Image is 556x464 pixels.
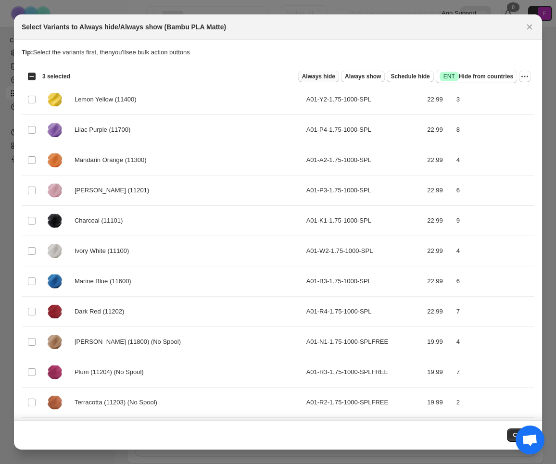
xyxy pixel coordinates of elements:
[443,73,455,80] span: ENT
[303,418,425,448] td: A01-D3-1.75-1000-SPL
[424,145,453,176] td: 22.99
[303,115,425,145] td: A01-P4-1.75-1000-SPL
[424,206,453,236] td: 22.99
[43,178,67,202] img: PLA-Matte_Sakura-Pink.png
[507,428,534,442] button: Close
[387,71,433,82] button: Schedule hide
[516,426,544,454] div: Open chat
[43,269,67,293] img: PLA-Matte_Marine-Blue_1800x1800_5f5b570b-a922-43fd-916e-a5260a21f61f.webp
[454,297,534,327] td: 7
[303,297,425,327] td: A01-R4-1.75-1000-SPL
[345,73,381,80] span: Always show
[75,398,163,407] span: Terracotta (11203) (No Spool)
[75,125,136,135] span: Lilac Purple (11700)
[303,327,425,357] td: A01-N1-1.75-1000-SPLFREE
[454,418,534,448] td: 7
[424,236,453,266] td: 22.99
[75,216,128,226] span: Charcoal (11101)
[43,88,67,112] img: PLA-Matte_Yellow.webp
[424,357,453,388] td: 19.99
[75,155,152,165] span: Mandarin Orange (11300)
[523,20,536,34] button: Close
[43,148,67,172] img: PLA-Matte_Mandarine-Orange.webp
[436,70,517,83] button: SuccessENTHide from countries
[22,49,33,56] strong: Tip:
[424,176,453,206] td: 22.99
[454,327,534,357] td: 4
[43,118,67,142] img: PLA-Matte_Lilac-Purple.webp
[454,85,534,115] td: 3
[454,115,534,145] td: 8
[341,71,385,82] button: Always show
[303,145,425,176] td: A01-A2-1.75-1000-SPL
[75,246,134,256] span: Ivory White (11100)
[454,357,534,388] td: 7
[303,357,425,388] td: A01-R3-1.75-1000-SPLFREE
[454,145,534,176] td: 4
[424,388,453,418] td: 19.99
[22,48,534,57] p: Select the variants first, then you'll see bulk action buttons
[424,418,453,448] td: 22.99
[298,71,339,82] button: Always hide
[75,337,186,347] span: [PERSON_NAME] (11800) (No Spool)
[454,236,534,266] td: 4
[43,300,67,324] img: a607d88492630a4fc0e1169570fcd150_1200x_37ed9c58-c93f-4f97-90d8-b512b9beab0c.webp
[42,73,70,80] span: 3 selected
[22,22,226,32] h2: Select Variants to Always hide/Always show (Bambu PLA Matte)
[75,186,154,195] span: [PERSON_NAME] (11201)
[75,276,137,286] span: Marine Blue (11600)
[424,115,453,145] td: 22.99
[454,206,534,236] td: 9
[440,72,513,81] span: Hide from countries
[43,239,67,263] img: PLA-Matte_Ivory-White_1200x_bcdb15bb-afa9-4fa0-8bef-53cc60d4d169.webp
[303,85,425,115] td: A01-Y2-1.75-1000-SPL
[303,388,425,418] td: A01-R2-1.75-1000-SPLFREE
[303,176,425,206] td: A01-P3-1.75-1000-SPL
[43,360,67,384] img: MattePlum.webp
[303,206,425,236] td: A01-K1-1.75-1000-SPL
[424,266,453,297] td: 22.99
[391,73,430,80] span: Schedule hide
[75,367,149,377] span: Plum (11204) (No Spool)
[75,307,129,316] span: Dark Red (11202)
[424,327,453,357] td: 19.99
[454,388,534,418] td: 2
[302,73,335,80] span: Always hide
[75,95,142,104] span: Lemon Yellow (11400)
[513,431,529,439] span: Close
[519,71,531,82] button: More actions
[43,390,67,414] img: MatteTerracotta_954130f8-2d1b-4b99-981b-6daa408373f8.webp
[43,330,67,354] img: PLA-Matte_Latte-Brown.webp
[303,266,425,297] td: A01-B3-1.75-1000-SPL
[43,209,67,233] img: PLA-Matte_Charcoal_1200x_27c8e330-df01-461c-ad8f-16ffa5ae73a7.webp
[454,266,534,297] td: 6
[303,236,425,266] td: A01-W2-1.75-1000-SPL
[424,85,453,115] td: 22.99
[424,297,453,327] td: 22.99
[454,176,534,206] td: 6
